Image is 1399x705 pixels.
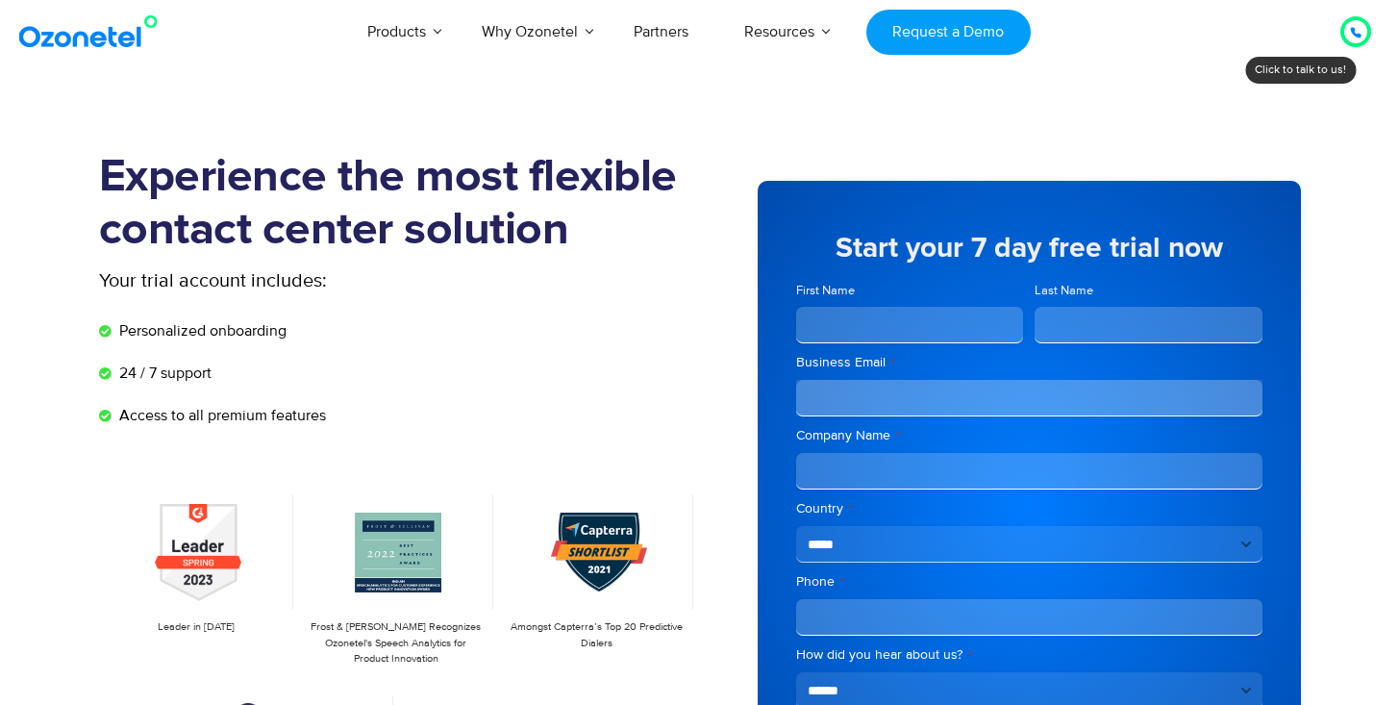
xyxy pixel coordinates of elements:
[796,282,1024,300] label: First Name
[99,266,556,295] p: Your trial account includes:
[866,10,1031,55] a: Request a Demo
[509,619,684,651] p: Amongst Capterra’s Top 20 Predictive Dialers
[796,426,1262,445] label: Company Name
[109,619,284,636] p: Leader in [DATE]
[796,353,1262,372] label: Business Email
[796,572,1262,592] label: Phone
[309,619,484,667] p: Frost & [PERSON_NAME] Recognizes Ozonetel's Speech Analytics for Product Innovation
[796,499,1262,518] label: Country
[1035,282,1262,300] label: Last Name
[114,362,212,385] span: 24 / 7 support
[796,234,1262,263] h5: Start your 7 day free trial now
[114,404,326,427] span: Access to all premium features
[99,151,700,257] h1: Experience the most flexible contact center solution
[796,645,1262,665] label: How did you hear about us?
[114,319,287,342] span: Personalized onboarding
